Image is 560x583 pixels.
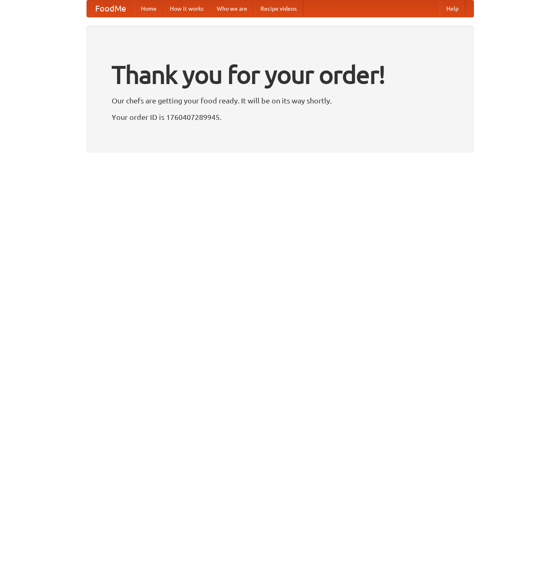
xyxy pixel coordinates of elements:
p: Our chefs are getting your food ready. It will be on its way shortly. [112,94,449,107]
a: Who we are [210,0,254,17]
a: Home [134,0,163,17]
a: FoodMe [87,0,134,17]
a: How it works [163,0,210,17]
a: Help [440,0,465,17]
h1: Thank you for your order! [112,55,449,94]
a: Recipe videos [254,0,303,17]
p: Your order ID is 1760407289945. [112,111,449,123]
